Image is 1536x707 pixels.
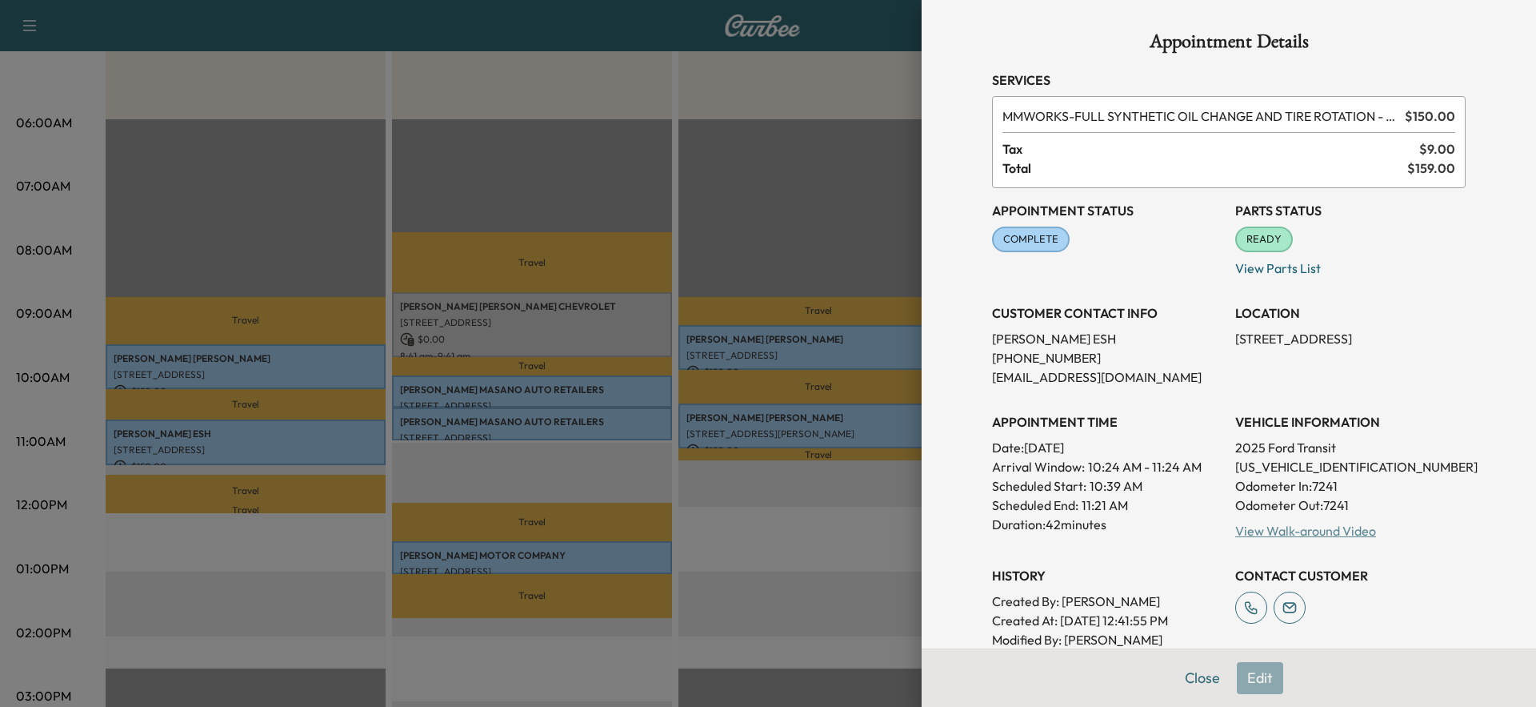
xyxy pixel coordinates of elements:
[992,496,1078,515] p: Scheduled End:
[1235,457,1466,476] p: [US_VEHICLE_IDENTIFICATION_NUMBER]
[992,348,1222,368] p: [PHONE_NUMBER]
[992,303,1222,323] h3: CUSTOMER CONTACT INFO
[1235,329,1466,348] p: [STREET_ADDRESS]
[1174,662,1230,694] button: Close
[992,70,1466,90] h3: Services
[1235,496,1466,515] p: Odometer Out: 7241
[992,412,1222,432] h3: APPOINTMENT TIME
[992,368,1222,387] p: [EMAIL_ADDRESS][DOMAIN_NAME]
[992,515,1222,534] p: Duration: 42 minutes
[1082,496,1128,515] p: 11:21 AM
[1002,106,1398,126] span: FULL SYNTHETIC OIL CHANGE AND TIRE ROTATION - WORKS PACKAGE
[992,32,1466,58] h1: Appointment Details
[992,566,1222,585] h3: History
[1235,252,1466,278] p: View Parts List
[1002,159,1407,178] span: Total
[1235,412,1466,432] h3: VEHICLE INFORMATION
[1235,201,1466,220] h3: Parts Status
[1235,438,1466,457] p: 2025 Ford Transit
[992,329,1222,348] p: [PERSON_NAME] ESH
[1235,303,1466,323] h3: LOCATION
[1088,457,1202,476] span: 10:24 AM - 11:24 AM
[1237,231,1291,247] span: READY
[992,611,1222,630] p: Created At : [DATE] 12:41:55 PM
[1235,523,1376,539] a: View Walk-around Video
[1235,566,1466,585] h3: CONTACT CUSTOMER
[992,476,1086,496] p: Scheduled Start:
[1002,139,1419,159] span: Tax
[1090,476,1142,496] p: 10:39 AM
[1407,159,1455,178] span: $ 159.00
[1405,106,1455,126] span: $ 150.00
[992,457,1222,476] p: Arrival Window:
[992,592,1222,611] p: Created By : [PERSON_NAME]
[994,231,1068,247] span: COMPLETE
[992,201,1222,220] h3: Appointment Status
[1419,139,1455,159] span: $ 9.00
[992,630,1222,649] p: Modified By : [PERSON_NAME]
[1235,476,1466,496] p: Odometer In: 7241
[992,438,1222,457] p: Date: [DATE]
